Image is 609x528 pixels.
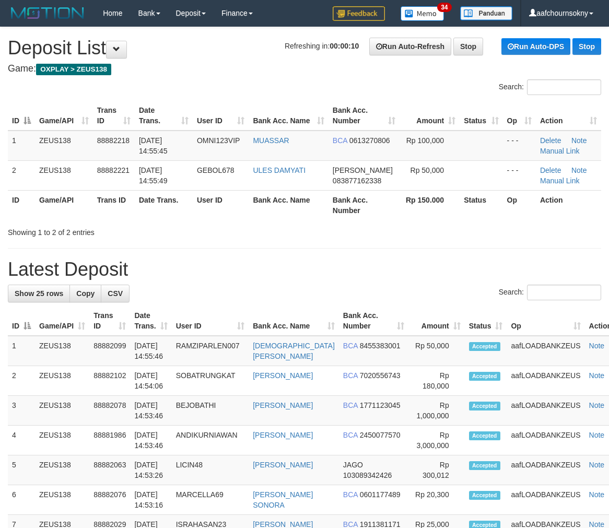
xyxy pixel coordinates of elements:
span: Accepted [469,461,500,470]
span: BCA [343,401,358,409]
th: Action [536,190,601,220]
td: [DATE] 14:54:06 [130,366,171,396]
span: [DATE] 14:55:49 [139,166,168,185]
span: Copy 0613270806 to clipboard [349,136,390,145]
a: [PERSON_NAME] [253,371,313,380]
a: [PERSON_NAME] [253,431,313,439]
td: ZEUS138 [35,131,93,161]
img: panduan.png [460,6,512,20]
span: OXPLAY > ZEUS138 [36,64,111,75]
a: Run Auto-DPS [501,38,570,55]
td: ZEUS138 [35,396,89,426]
td: Rp 1,000,000 [408,396,465,426]
th: Op [503,190,536,220]
a: Note [589,490,605,499]
td: ANDIKURNIAWAN [172,426,249,455]
td: 6 [8,485,35,515]
th: Amount: activate to sort column ascending [408,306,465,336]
span: JAGO [343,461,363,469]
td: ZEUS138 [35,336,89,366]
th: Bank Acc. Number: activate to sort column ascending [339,306,408,336]
a: [DEMOGRAPHIC_DATA][PERSON_NAME] [253,342,335,360]
span: Refreshing in: [285,42,359,50]
td: Rp 20,300 [408,485,465,515]
th: Op: activate to sort column ascending [507,306,584,336]
th: Status: activate to sort column ascending [465,306,507,336]
span: Accepted [469,402,500,410]
span: BCA [343,342,358,350]
a: Run Auto-Refresh [369,38,451,55]
td: [DATE] 14:55:46 [130,336,171,366]
a: Stop [572,38,601,55]
th: Game/API [35,190,93,220]
span: 34 [437,3,451,12]
span: Accepted [469,491,500,500]
div: Showing 1 to 2 of 2 entries [8,223,246,238]
td: ZEUS138 [35,426,89,455]
td: ZEUS138 [35,160,93,190]
a: MUASSAR [253,136,289,145]
img: Button%20Memo.svg [401,6,444,21]
span: 88882218 [97,136,130,145]
a: Delete [540,136,561,145]
input: Search: [527,285,601,300]
th: ID [8,190,35,220]
th: Rp 150.000 [400,190,460,220]
a: Note [589,342,605,350]
td: 2 [8,160,35,190]
th: User ID: activate to sort column ascending [193,101,249,131]
span: OMNI123VIP [197,136,240,145]
td: MARCELLA69 [172,485,249,515]
td: 88881986 [89,426,130,455]
span: Accepted [469,431,500,440]
span: Rp 100,000 [406,136,444,145]
td: [DATE] 14:53:46 [130,426,171,455]
td: Rp 50,000 [408,336,465,366]
th: Bank Acc. Name [249,190,328,220]
td: 88882099 [89,336,130,366]
a: Note [589,461,605,469]
a: [PERSON_NAME] [253,401,313,409]
span: Copy 0601177489 to clipboard [360,490,401,499]
td: ZEUS138 [35,366,89,396]
td: 5 [8,455,35,485]
td: 88882078 [89,396,130,426]
a: Stop [453,38,483,55]
td: aafLOADBANKZEUS [507,485,584,515]
td: 2 [8,366,35,396]
a: ULES DAMYATI [253,166,306,174]
td: SOBATRUNGKAT [172,366,249,396]
span: Rp 50,000 [411,166,444,174]
span: Copy 103089342426 to clipboard [343,471,392,479]
td: aafLOADBANKZEUS [507,426,584,455]
th: ID: activate to sort column descending [8,306,35,336]
th: Bank Acc. Number [329,190,400,220]
span: Copy 083877162338 to clipboard [333,177,381,185]
td: aafLOADBANKZEUS [507,366,584,396]
label: Search: [499,79,601,95]
a: Note [589,371,605,380]
a: Copy [69,285,101,302]
th: Status [460,190,502,220]
td: [DATE] 14:53:46 [130,396,171,426]
span: Copy 1771123045 to clipboard [360,401,401,409]
img: Feedback.jpg [333,6,385,21]
td: 88882102 [89,366,130,396]
th: Op: activate to sort column ascending [503,101,536,131]
th: Date Trans.: activate to sort column ascending [135,101,193,131]
span: BCA [343,371,358,380]
th: Trans ID: activate to sort column ascending [93,101,135,131]
td: 1 [8,131,35,161]
td: 88882063 [89,455,130,485]
td: [DATE] 14:53:26 [130,455,171,485]
span: 88882221 [97,166,130,174]
td: LICIN48 [172,455,249,485]
td: aafLOADBANKZEUS [507,396,584,426]
th: Bank Acc. Number: activate to sort column ascending [329,101,400,131]
td: ZEUS138 [35,485,89,515]
span: CSV [108,289,123,298]
strong: 00:00:10 [330,42,359,50]
th: ID: activate to sort column descending [8,101,35,131]
img: MOTION_logo.png [8,5,87,21]
td: - - - [503,160,536,190]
